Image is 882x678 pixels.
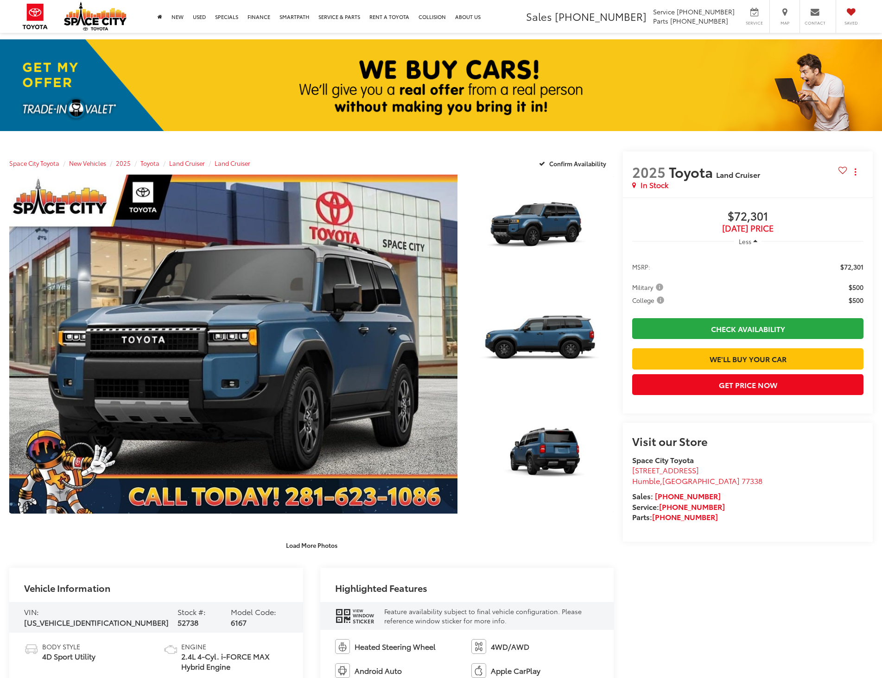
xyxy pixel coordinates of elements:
[466,289,615,400] img: 2025 Toyota Land Cruiser Land Cruiser
[655,490,721,501] a: [PHONE_NUMBER]
[632,224,863,233] span: [DATE] Price
[491,641,529,652] span: 4WD/AWD
[632,295,667,305] button: College
[659,501,725,512] a: [PHONE_NUMBER]
[181,642,288,651] span: Engine
[632,490,653,501] span: Sales:
[384,607,582,625] span: Feature availability subject to final vehicle configuration. Please reference window sticker for ...
[178,617,198,628] span: 52738
[632,465,699,475] span: [STREET_ADDRESS]
[632,282,665,292] span: Military
[744,20,765,26] span: Service
[632,475,762,486] span: ,
[353,619,374,624] span: Sticker
[632,295,666,305] span: College
[555,9,647,24] span: [PHONE_NUMBER]
[9,159,59,167] a: Space City Toyota
[231,617,247,628] span: 6167
[355,665,402,676] span: Android Auto
[669,162,716,182] span: Toyota
[24,583,110,593] h2: Vehicle Information
[632,435,863,447] h2: Visit our Store
[9,175,457,514] a: Expand Photo 0
[468,289,614,399] a: Expand Photo 2
[471,639,486,654] img: 4WD/AWD
[849,295,863,305] span: $500
[739,237,751,245] span: Less
[549,159,606,168] span: Confirm Availability
[231,606,276,617] span: Model Code:
[169,159,205,167] a: Land Cruiser
[670,16,728,25] span: [PHONE_NUMBER]
[653,16,668,25] span: Parts
[632,501,725,512] strong: Service:
[491,665,540,676] span: Apple CarPlay
[841,20,861,26] span: Saved
[632,475,660,486] span: Humble
[181,651,288,672] span: 2.4L 4-Cyl. i-FORCE MAX Hybrid Engine
[24,606,39,617] span: VIN:
[24,617,169,628] span: [US_VEHICLE_IDENTIFICATION_NUMBER]
[353,608,374,613] span: View
[847,163,863,180] button: Actions
[849,282,863,292] span: $500
[116,159,131,167] a: 2025
[632,348,863,369] a: We'll Buy Your Car
[677,7,735,16] span: [PHONE_NUMBER]
[774,20,795,26] span: Map
[215,159,250,167] a: Land Cruiser
[353,613,374,618] span: Window
[471,663,486,678] img: Apple CarPlay
[5,173,462,515] img: 2025 Toyota Land Cruiser Land Cruiser
[734,233,762,250] button: Less
[632,262,650,271] span: MSRP:
[468,404,614,514] a: Expand Photo 3
[632,374,863,395] button: Get Price Now
[42,651,95,662] span: 4D Sport Utility
[69,159,106,167] a: New Vehicles
[140,159,159,167] a: Toyota
[716,169,760,180] span: Land Cruiser
[632,511,718,522] strong: Parts:
[335,663,350,678] img: Android Auto
[355,641,436,652] span: Heated Steering Wheel
[526,9,552,24] span: Sales
[468,175,614,284] a: Expand Photo 1
[534,155,614,171] button: Confirm Availability
[632,162,666,182] span: 2025
[335,639,350,654] img: Heated Steering Wheel
[64,2,127,31] img: Space City Toyota
[632,282,666,292] button: Military
[653,7,675,16] span: Service
[632,454,694,465] strong: Space City Toyota
[662,475,740,486] span: [GEOGRAPHIC_DATA]
[335,608,375,624] div: window sticker
[178,606,206,617] span: Stock #:
[335,583,427,593] h2: Highlighted Features
[466,174,615,285] img: 2025 Toyota Land Cruiser Land Cruiser
[855,168,856,176] span: dropdown dots
[632,465,762,486] a: [STREET_ADDRESS] Humble,[GEOGRAPHIC_DATA] 77338
[840,262,863,271] span: $72,301
[805,20,825,26] span: Contact
[742,475,762,486] span: 77338
[632,210,863,224] span: $72,301
[42,642,95,651] span: Body Style
[466,403,615,515] img: 2025 Toyota Land Cruiser Land Cruiser
[279,537,344,553] button: Load More Photos
[641,180,668,190] span: In Stock
[632,318,863,339] a: Check Availability
[652,511,718,522] a: [PHONE_NUMBER]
